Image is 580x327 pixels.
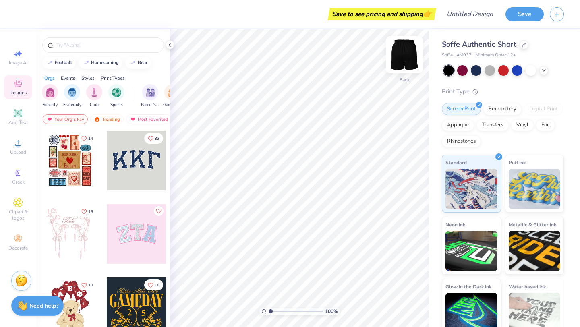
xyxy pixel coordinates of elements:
button: homecoming [79,57,122,69]
img: Puff Ink [509,169,561,209]
span: Water based Ink [509,282,546,291]
div: football [55,60,72,65]
span: 18 [155,283,159,287]
span: Image AI [9,60,28,66]
button: bear [125,57,151,69]
img: Metallic & Glitter Ink [509,231,561,271]
span: 100 % [325,308,338,315]
img: most_fav.gif [46,116,53,122]
button: filter button [108,84,124,108]
img: trend_line.gif [83,60,89,65]
span: # M037 [457,52,472,59]
img: Neon Ink [445,231,497,271]
span: 33 [155,137,159,141]
img: Back [388,39,420,71]
button: filter button [63,84,81,108]
div: Your Org's Fav [43,114,88,124]
img: Game Day Image [168,88,177,97]
span: Neon Ink [445,220,465,229]
span: Glow in the Dark Ink [445,282,491,291]
div: Most Favorited [126,114,172,124]
img: Parent's Weekend Image [146,88,155,97]
div: Digital Print [524,103,563,115]
button: Like [154,206,164,216]
span: Minimum Order: 12 + [476,52,516,59]
span: Clipart & logos [4,209,32,221]
span: 10 [88,283,93,287]
button: filter button [141,84,159,108]
span: 👉 [423,9,432,19]
img: trend_line.gif [47,60,53,65]
span: Soffe [442,52,453,59]
span: Designs [9,89,27,96]
button: Like [78,133,97,144]
img: Club Image [90,88,99,97]
div: filter for Fraternity [63,84,81,108]
div: Embroidery [483,103,522,115]
img: Sorority Image [46,88,55,97]
img: most_fav.gif [130,116,136,122]
img: Sports Image [112,88,121,97]
div: Vinyl [511,119,534,131]
div: filter for Game Day [163,84,182,108]
span: Game Day [163,102,182,108]
button: filter button [163,84,182,108]
span: Standard [445,158,467,167]
div: Print Types [101,75,125,82]
span: 15 [88,210,93,214]
span: Greek [12,179,25,185]
span: Club [90,102,99,108]
span: Soffe Authentic Short [442,39,516,49]
img: trend_line.gif [130,60,136,65]
div: filter for Sorority [42,84,58,108]
span: Sorority [43,102,58,108]
div: Styles [81,75,95,82]
div: Applique [442,119,474,131]
div: Orgs [44,75,55,82]
button: Like [144,279,163,290]
div: filter for Parent's Weekend [141,84,159,108]
span: Upload [10,149,26,155]
button: football [42,57,76,69]
span: Fraternity [63,102,81,108]
input: Try "Alpha" [56,41,159,49]
img: Fraternity Image [68,88,77,97]
span: Sports [110,102,123,108]
span: Parent's Weekend [141,102,159,108]
div: Trending [90,114,124,124]
button: Like [78,279,97,290]
div: Print Type [442,87,564,96]
div: bear [138,60,147,65]
span: Metallic & Glitter Ink [509,220,556,229]
img: Standard [445,169,497,209]
div: Screen Print [442,103,481,115]
div: Transfers [476,119,509,131]
button: filter button [86,84,102,108]
img: trending.gif [94,116,100,122]
input: Untitled Design [440,6,499,22]
div: Foil [536,119,555,131]
div: Events [61,75,75,82]
div: filter for Club [86,84,102,108]
span: Decorate [8,245,28,251]
div: Rhinestones [442,135,481,147]
div: filter for Sports [108,84,124,108]
div: homecoming [91,60,119,65]
span: Add Text [8,119,28,126]
div: Save to see pricing and shipping [330,8,434,20]
div: Back [399,76,410,83]
button: filter button [42,84,58,108]
span: 14 [88,137,93,141]
button: Like [78,206,97,217]
strong: Need help? [29,302,58,310]
span: Puff Ink [509,158,526,167]
button: Save [505,7,544,21]
button: Like [144,133,163,144]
